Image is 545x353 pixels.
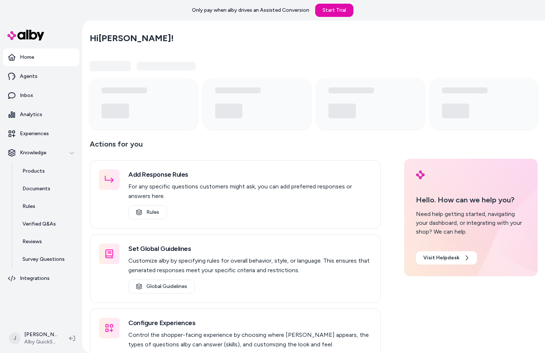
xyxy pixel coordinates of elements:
a: Global Guidelines [128,280,195,293]
a: Agents [3,68,79,85]
a: Start Trial [315,4,353,17]
p: Knowledge [20,149,46,156]
p: Integrations [20,275,50,282]
p: Experiences [20,130,49,137]
img: alby Logo [416,170,425,179]
h2: Hi [PERSON_NAME] ! [90,33,174,44]
img: alby Logo [7,30,44,40]
p: Home [20,54,34,61]
h3: Configure Experiences [128,318,371,328]
h3: Set Global Guidelines [128,244,371,254]
h3: Add Response Rules [128,169,371,180]
a: Experiences [3,125,79,143]
p: Products [22,168,45,175]
p: Agents [20,73,38,80]
button: J[PERSON_NAME]Alby QuickStart Store [4,327,63,350]
a: Documents [15,180,79,198]
span: Alby QuickStart Store [24,338,57,346]
div: Need help getting started, navigating your dashboard, or integrating with your shop? We can help. [416,210,526,236]
p: Hello. How can we help you? [416,194,526,205]
a: Visit Helpdesk [416,251,477,264]
a: Survey Questions [15,251,79,268]
p: For any specific questions customers might ask, you can add preferred responses or answers here. [128,182,371,201]
p: Only pay when alby drives an Assisted Conversion [192,7,309,14]
a: Reviews [15,233,79,251]
span: J [9,332,21,344]
p: Control the shopper-facing experience by choosing where [PERSON_NAME] appears, the types of quest... [128,330,371,349]
p: Inbox [20,92,33,99]
p: Actions for you [90,138,381,156]
a: Integrations [3,270,79,287]
p: Verified Q&As [22,220,56,228]
a: Analytics [3,106,79,123]
p: Documents [22,185,50,192]
p: Analytics [20,111,42,118]
button: Knowledge [3,144,79,162]
a: Verified Q&As [15,215,79,233]
p: Rules [22,203,35,210]
a: Rules [128,205,167,219]
a: Products [15,162,79,180]
a: Rules [15,198,79,215]
a: Home [3,48,79,66]
p: Survey Questions [22,256,65,263]
p: Reviews [22,238,42,245]
a: Inbox [3,87,79,104]
p: Customize alby by specifying rules for overall behavior, style, or language. This ensures that ge... [128,256,371,275]
p: [PERSON_NAME] [24,331,57,338]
